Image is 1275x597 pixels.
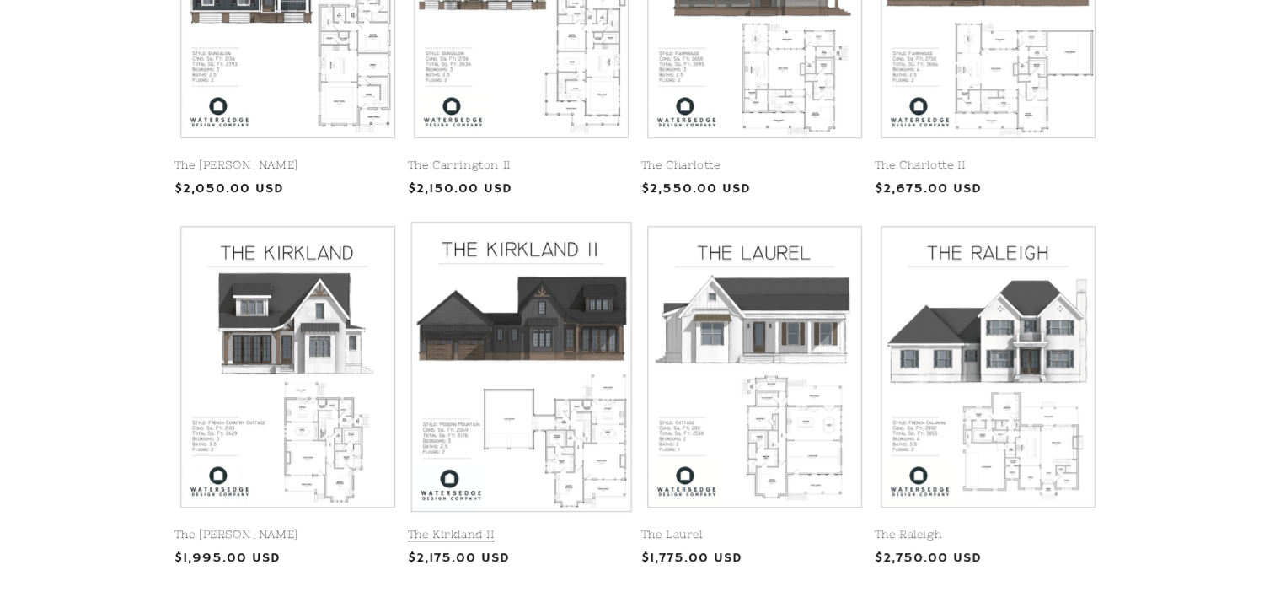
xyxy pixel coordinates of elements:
a: The Laurel [641,528,868,542]
a: The Charlotte II [875,159,1101,173]
a: The Raleigh [875,528,1101,542]
a: The Carrington II [408,159,635,173]
a: The [PERSON_NAME] [174,528,401,542]
a: The [PERSON_NAME] [174,159,401,173]
a: The Kirkland II [408,528,635,542]
a: The Charlotte [641,159,868,173]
